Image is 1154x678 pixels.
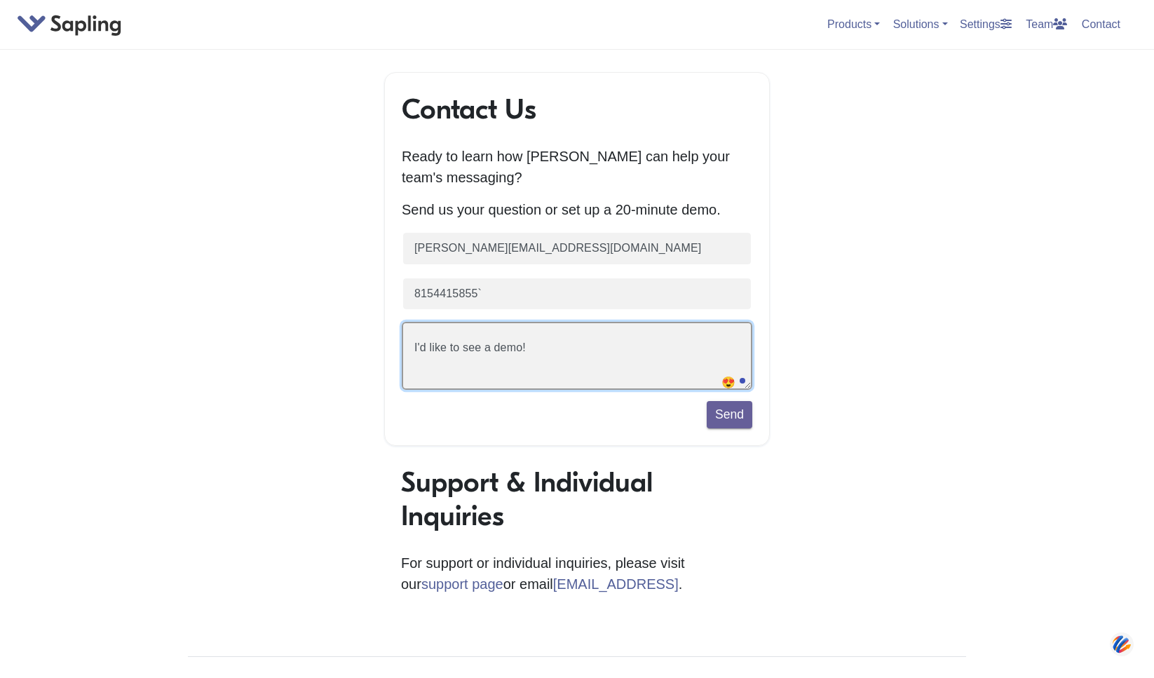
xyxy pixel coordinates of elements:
[421,576,503,592] a: support page
[1076,13,1126,36] a: Contact
[401,466,753,533] h1: Support & Individual Inquiries
[402,322,752,390] textarea: I'd like to see a demo!
[1020,13,1073,36] a: Team
[707,401,752,428] button: Send
[402,199,752,220] p: Send us your question or set up a 20-minute demo.
[553,576,679,592] a: [EMAIL_ADDRESS]
[402,146,752,188] p: Ready to learn how [PERSON_NAME] can help your team's messaging?
[402,93,752,126] h1: Contact Us
[893,18,948,30] a: Solutions
[1110,631,1134,657] img: svg+xml;base64,PHN2ZyB3aWR0aD0iNDQiIGhlaWdodD0iNDQiIHZpZXdCb3g9IjAgMCA0NCA0NCIgZmlsbD0ibm9uZSIgeG...
[402,277,752,311] input: Phone number (optional)
[401,552,753,595] p: For support or individual inquiries, please visit our or email .
[827,18,880,30] a: Products
[402,231,752,266] input: Business email (required)
[954,13,1017,36] a: Settings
